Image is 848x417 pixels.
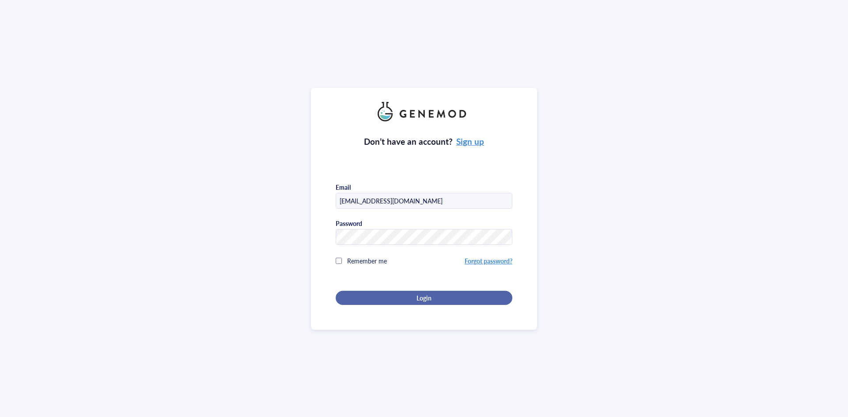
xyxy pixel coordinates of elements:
[347,256,387,265] span: Remember me
[364,135,485,148] div: Don’t have an account?
[336,183,351,191] div: Email
[416,294,432,302] span: Login
[456,135,484,147] a: Sign up
[336,291,512,305] button: Login
[465,256,512,265] a: Forgot password?
[378,102,470,121] img: genemod_logo_light-BcqUzbGq.png
[336,219,362,227] div: Password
